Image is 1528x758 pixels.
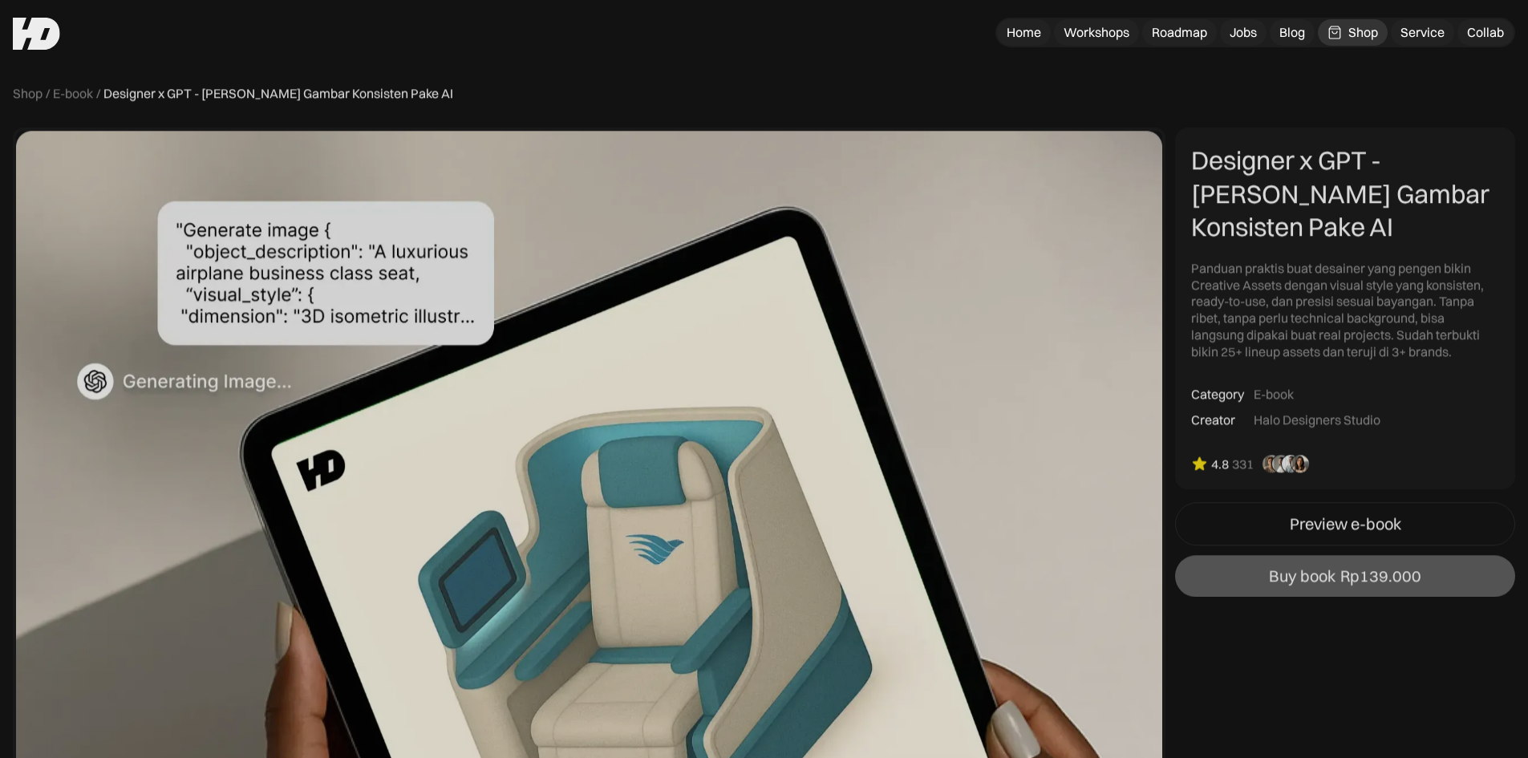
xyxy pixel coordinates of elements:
[13,85,43,102] a: Shop
[1318,19,1388,46] a: Shop
[46,85,50,102] div: /
[1270,19,1315,46] a: Blog
[96,85,100,102] div: /
[1211,456,1229,472] div: 4.8
[1191,386,1244,403] div: Category
[1064,24,1129,41] div: Workshops
[1290,514,1401,533] div: Preview e-book
[1175,502,1515,545] a: Preview e-book
[1400,24,1445,41] div: Service
[1175,555,1515,597] a: Buy bookRp139.000
[1191,144,1499,244] div: Designer x GPT - [PERSON_NAME] Gambar Konsisten Pake AI
[1457,19,1514,46] a: Collab
[1152,24,1207,41] div: Roadmap
[1391,19,1454,46] a: Service
[1232,456,1254,472] div: 331
[1254,411,1380,428] div: Halo Designers Studio
[1142,19,1217,46] a: Roadmap
[1340,566,1421,586] div: Rp139.000
[1467,24,1504,41] div: Collab
[1191,411,1235,428] div: Creator
[1054,19,1139,46] a: Workshops
[1279,24,1305,41] div: Blog
[1254,386,1294,403] div: E-book
[103,85,453,102] div: Designer x GPT - [PERSON_NAME] Gambar Konsisten Pake AI
[1230,24,1257,41] div: Jobs
[1269,566,1335,586] div: Buy book
[1348,24,1378,41] div: Shop
[1220,19,1267,46] a: Jobs
[1007,24,1041,41] div: Home
[997,19,1051,46] a: Home
[1191,260,1499,360] div: Panduan praktis buat desainer yang pengen bikin Creative Assets dengan visual style yang konsiste...
[53,85,93,102] a: E-book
